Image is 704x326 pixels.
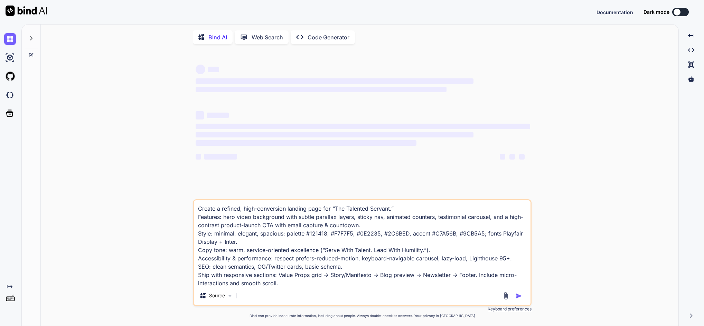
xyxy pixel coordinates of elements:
[519,154,525,160] span: ‌
[196,65,205,74] span: ‌
[196,87,447,92] span: ‌
[6,6,47,16] img: Bind AI
[227,293,233,299] img: Pick Models
[196,154,201,160] span: ‌
[4,52,16,64] img: ai-studio
[252,33,283,41] p: Web Search
[597,9,633,15] span: Documentation
[4,70,16,82] img: githubLight
[509,154,515,160] span: ‌
[193,313,532,318] p: Bind can provide inaccurate information, including about people. Always double-check its answers....
[209,292,225,299] p: Source
[196,132,473,137] span: ‌
[196,140,416,146] span: ‌
[502,292,510,300] img: attachment
[196,124,530,129] span: ‌
[196,78,473,84] span: ‌
[644,9,669,16] span: Dark mode
[193,306,532,312] p: Keyboard preferences
[597,9,633,16] button: Documentation
[194,200,531,286] textarea: Create a refined, high-conversion landing page for “The Talented Servant.” Features: hero video b...
[4,89,16,101] img: darkCloudIdeIcon
[4,33,16,45] img: chat
[515,293,522,299] img: icon
[196,111,204,119] span: ‌
[500,154,505,160] span: ‌
[207,113,229,118] span: ‌
[204,154,237,160] span: ‌
[208,67,219,72] span: ‌
[308,33,349,41] p: Code Generator
[208,33,227,41] p: Bind AI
